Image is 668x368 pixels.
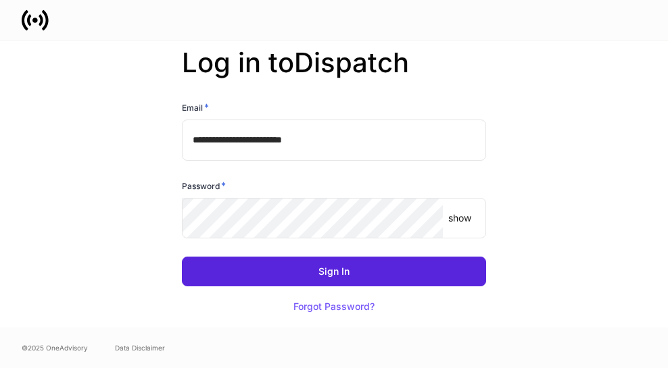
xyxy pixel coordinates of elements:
h2: Log in to Dispatch [182,47,486,101]
button: Sign In [182,257,486,286]
div: Forgot Password? [293,302,375,311]
h6: Password [182,179,226,192]
div: Sign In [318,267,350,276]
span: © 2025 OneAdvisory [22,342,88,353]
a: Data Disclaimer [115,342,165,353]
h6: Email [182,101,209,114]
p: show [448,211,471,225]
button: Forgot Password? [277,292,391,321]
